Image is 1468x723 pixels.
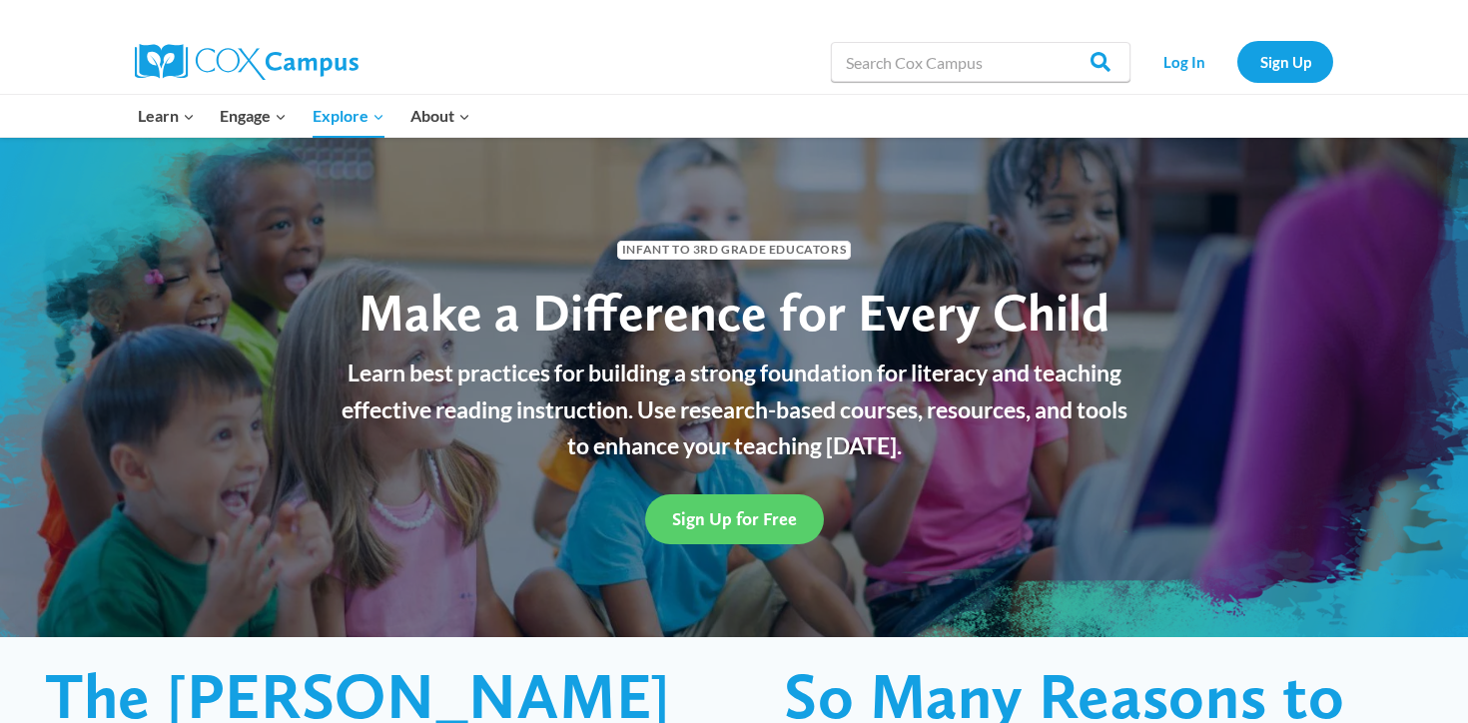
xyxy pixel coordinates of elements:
a: Log In [1140,41,1227,82]
span: Learn [138,103,195,129]
img: Cox Campus [135,44,359,80]
span: Make a Difference for Every Child [359,281,1109,344]
nav: Primary Navigation [125,95,482,137]
span: Infant to 3rd Grade Educators [617,241,851,260]
input: Search Cox Campus [831,42,1130,82]
span: Engage [220,103,287,129]
a: Sign Up [1237,41,1333,82]
span: Sign Up for Free [672,508,797,529]
p: Learn best practices for building a strong foundation for literacy and teaching effective reading... [330,355,1138,464]
nav: Secondary Navigation [1140,41,1333,82]
span: About [410,103,470,129]
a: Sign Up for Free [645,494,824,543]
span: Explore [313,103,384,129]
